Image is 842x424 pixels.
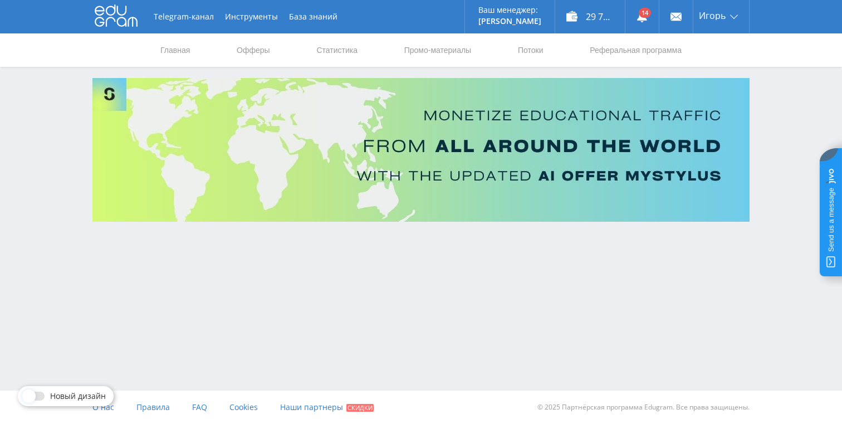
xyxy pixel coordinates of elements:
[589,33,683,67] a: Реферальная программа
[699,11,726,20] span: Игорь
[92,78,750,222] img: Banner
[192,402,207,412] span: FAQ
[136,402,170,412] span: Правила
[92,402,114,412] span: О нас
[315,33,359,67] a: Статистика
[192,391,207,424] a: FAQ
[478,17,541,26] p: [PERSON_NAME]
[517,33,545,67] a: Потоки
[229,391,258,424] a: Cookies
[403,33,472,67] a: Промо-материалы
[136,391,170,424] a: Правила
[427,391,750,424] div: © 2025 Партнёрская программа Edugram. Все права защищены.
[50,392,106,401] span: Новый дизайн
[229,402,258,412] span: Cookies
[159,33,191,67] a: Главная
[346,404,374,412] span: Скидки
[478,6,541,14] p: Ваш менеджер:
[280,391,374,424] a: Наши партнеры Скидки
[236,33,271,67] a: Офферы
[280,402,343,412] span: Наши партнеры
[92,391,114,424] a: О нас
